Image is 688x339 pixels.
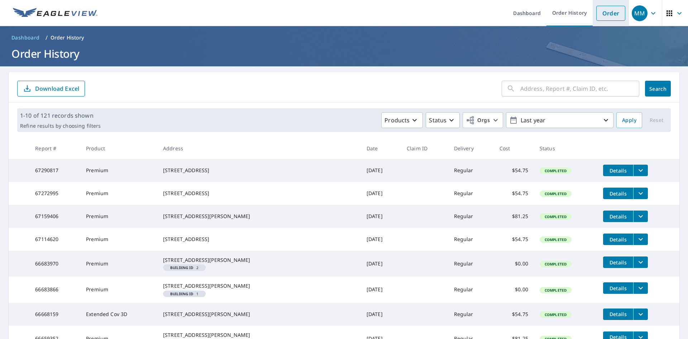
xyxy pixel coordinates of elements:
[46,33,48,42] li: /
[163,213,355,220] div: [STREET_ADDRESS][PERSON_NAME]
[80,138,157,159] th: Product
[603,211,633,222] button: detailsBtn-67159406
[29,159,80,182] td: 67290817
[29,138,80,159] th: Report #
[17,81,85,96] button: Download Excel
[20,111,101,120] p: 1-10 of 121 records shown
[448,182,494,205] td: Regular
[448,228,494,251] td: Regular
[384,116,410,124] p: Products
[80,228,157,251] td: Premium
[448,303,494,326] td: Regular
[607,213,629,220] span: Details
[540,168,571,173] span: Completed
[361,277,401,302] td: [DATE]
[401,138,448,159] th: Claim ID
[51,34,84,41] p: Order History
[163,190,355,197] div: [STREET_ADDRESS]
[494,138,534,159] th: Cost
[29,303,80,326] td: 66668159
[603,234,633,245] button: detailsBtn-67114620
[9,32,43,43] a: Dashboard
[494,205,534,228] td: $81.25
[518,114,602,127] p: Last year
[607,311,629,317] span: Details
[607,167,629,174] span: Details
[466,116,490,125] span: Orgs
[603,282,633,294] button: detailsBtn-66683866
[632,5,648,21] div: MM
[35,85,79,93] p: Download Excel
[540,288,571,293] span: Completed
[361,159,401,182] td: [DATE]
[633,309,648,320] button: filesDropdownBtn-66668159
[607,259,629,266] span: Details
[603,256,633,268] button: detailsBtn-66683970
[540,237,571,242] span: Completed
[616,112,642,128] button: Apply
[166,292,203,296] span: 1
[166,266,203,269] span: 2
[29,182,80,205] td: 67272995
[448,277,494,302] td: Regular
[429,116,446,124] p: Status
[633,256,648,268] button: filesDropdownBtn-66683970
[633,165,648,176] button: filesDropdownBtn-67290817
[622,116,636,125] span: Apply
[633,234,648,245] button: filesDropdownBtn-67114620
[80,251,157,277] td: Premium
[534,138,597,159] th: Status
[520,79,639,99] input: Address, Report #, Claim ID, etc.
[603,165,633,176] button: detailsBtn-67290817
[13,8,97,19] img: EV Logo
[607,236,629,243] span: Details
[463,112,503,128] button: Orgs
[163,167,355,174] div: [STREET_ADDRESS]
[170,266,193,269] em: Building ID
[494,251,534,277] td: $0.00
[540,262,571,267] span: Completed
[494,159,534,182] td: $54.75
[607,285,629,292] span: Details
[29,205,80,228] td: 67159406
[506,112,613,128] button: Last year
[163,256,355,264] div: [STREET_ADDRESS][PERSON_NAME]
[9,32,679,43] nav: breadcrumb
[494,182,534,205] td: $54.75
[448,138,494,159] th: Delivery
[163,331,355,339] div: [STREET_ADDRESS][PERSON_NAME]
[645,81,671,96] button: Search
[80,182,157,205] td: Premium
[633,211,648,222] button: filesDropdownBtn-67159406
[157,138,361,159] th: Address
[80,277,157,302] td: Premium
[633,188,648,199] button: filesDropdownBtn-67272995
[448,159,494,182] td: Regular
[540,191,571,196] span: Completed
[603,188,633,199] button: detailsBtn-67272995
[80,159,157,182] td: Premium
[163,236,355,243] div: [STREET_ADDRESS]
[426,112,460,128] button: Status
[494,303,534,326] td: $54.75
[29,277,80,302] td: 66683866
[596,6,625,21] a: Order
[494,228,534,251] td: $54.75
[170,292,193,296] em: Building ID
[361,228,401,251] td: [DATE]
[633,282,648,294] button: filesDropdownBtn-66683866
[361,205,401,228] td: [DATE]
[163,282,355,289] div: [STREET_ADDRESS][PERSON_NAME]
[494,277,534,302] td: $0.00
[80,303,157,326] td: Extended Cov 3D
[361,251,401,277] td: [DATE]
[11,34,40,41] span: Dashboard
[540,312,571,317] span: Completed
[651,85,665,92] span: Search
[361,138,401,159] th: Date
[29,251,80,277] td: 66683970
[381,112,423,128] button: Products
[20,123,101,129] p: Refine results by choosing filters
[603,309,633,320] button: detailsBtn-66668159
[607,190,629,197] span: Details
